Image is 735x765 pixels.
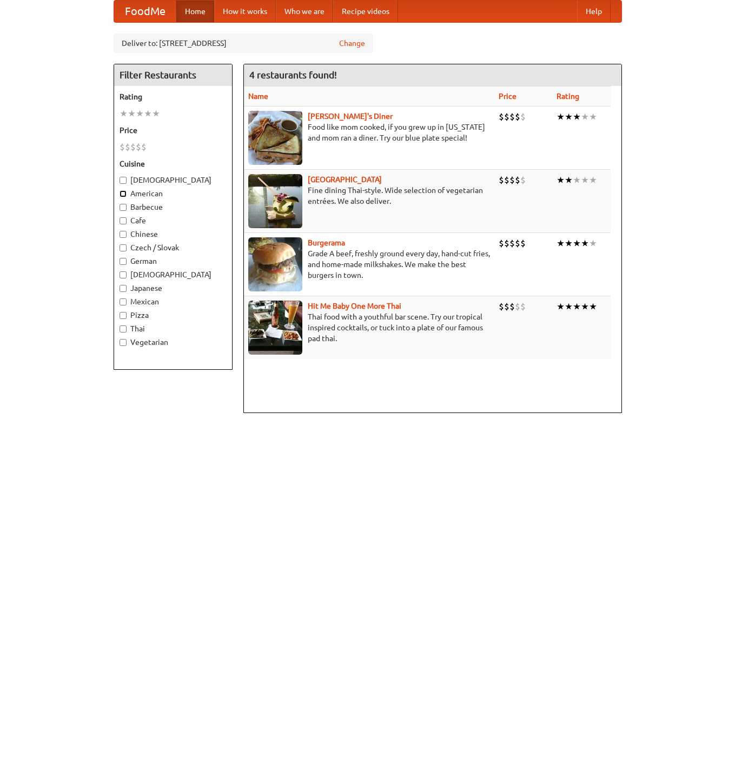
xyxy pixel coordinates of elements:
[581,237,589,249] li: ★
[120,244,127,251] input: Czech / Slovak
[120,285,127,292] input: Japanese
[144,108,152,119] li: ★
[499,237,504,249] li: $
[248,122,491,143] p: Food like mom cooked, if you grew up in [US_STATE] and mom ran a diner. Try our blue plate special!
[248,174,302,228] img: satay.jpg
[577,1,611,22] a: Help
[248,185,491,207] p: Fine dining Thai-style. Wide selection of vegetarian entrées. We also deliver.
[509,237,515,249] li: $
[565,301,573,312] li: ★
[504,174,509,186] li: $
[520,237,526,249] li: $
[120,108,128,119] li: ★
[248,248,491,281] p: Grade A beef, freshly ground every day, hand-cut fries, and home-made milkshakes. We make the bes...
[565,237,573,249] li: ★
[248,237,302,291] img: burgerama.jpg
[276,1,333,22] a: Who we are
[308,302,401,310] a: Hit Me Baby One More Thai
[515,174,520,186] li: $
[120,271,127,278] input: [DEMOGRAPHIC_DATA]
[120,269,227,280] label: [DEMOGRAPHIC_DATA]
[308,238,345,247] a: Burgerama
[248,111,302,165] img: sallys.jpg
[520,174,526,186] li: $
[120,337,227,348] label: Vegetarian
[176,1,214,22] a: Home
[125,141,130,153] li: $
[504,301,509,312] li: $
[308,175,382,184] a: [GEOGRAPHIC_DATA]
[120,229,227,240] label: Chinese
[120,310,227,321] label: Pizza
[248,92,268,101] a: Name
[573,237,581,249] li: ★
[114,1,176,22] a: FoodMe
[114,34,373,53] div: Deliver to: [STREET_ADDRESS]
[339,38,365,49] a: Change
[499,111,504,123] li: $
[515,301,520,312] li: $
[120,323,227,334] label: Thai
[573,174,581,186] li: ★
[120,158,227,169] h5: Cuisine
[509,301,515,312] li: $
[504,237,509,249] li: $
[120,242,227,253] label: Czech / Slovak
[120,258,127,265] input: German
[249,70,337,80] ng-pluralize: 4 restaurants found!
[120,204,127,211] input: Barbecue
[581,301,589,312] li: ★
[214,1,276,22] a: How it works
[515,237,520,249] li: $
[504,111,509,123] li: $
[557,111,565,123] li: ★
[120,215,227,226] label: Cafe
[120,141,125,153] li: $
[589,111,597,123] li: ★
[565,111,573,123] li: ★
[499,301,504,312] li: $
[114,64,232,86] h4: Filter Restaurants
[136,108,144,119] li: ★
[120,231,127,238] input: Chinese
[120,177,127,184] input: [DEMOGRAPHIC_DATA]
[557,237,565,249] li: ★
[120,188,227,199] label: American
[509,174,515,186] li: $
[128,108,136,119] li: ★
[120,296,227,307] label: Mexican
[120,325,127,332] input: Thai
[557,92,579,101] a: Rating
[120,256,227,267] label: German
[248,301,302,355] img: babythai.jpg
[120,339,127,346] input: Vegetarian
[120,298,127,305] input: Mexican
[308,112,393,121] a: [PERSON_NAME]'s Diner
[581,174,589,186] li: ★
[520,111,526,123] li: $
[141,141,147,153] li: $
[120,217,127,224] input: Cafe
[130,141,136,153] li: $
[120,190,127,197] input: American
[589,301,597,312] li: ★
[520,301,526,312] li: $
[581,111,589,123] li: ★
[573,301,581,312] li: ★
[499,92,517,101] a: Price
[565,174,573,186] li: ★
[589,237,597,249] li: ★
[333,1,398,22] a: Recipe videos
[120,175,227,185] label: [DEMOGRAPHIC_DATA]
[120,312,127,319] input: Pizza
[248,311,491,344] p: Thai food with a youthful bar scene. Try our tropical inspired cocktails, or tuck into a plate of...
[557,174,565,186] li: ★
[499,174,504,186] li: $
[573,111,581,123] li: ★
[557,301,565,312] li: ★
[152,108,160,119] li: ★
